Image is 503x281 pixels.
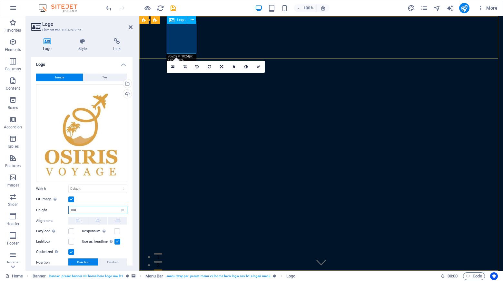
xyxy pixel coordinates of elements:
[66,38,102,52] h4: Style
[105,5,113,12] i: Undo: Change image height (Ctrl+Z)
[7,241,19,246] p: Footer
[477,5,498,11] span: More
[102,74,108,81] span: Text
[240,61,252,73] a: Greyscale
[420,4,428,12] button: pages
[459,3,469,13] button: publish
[36,196,68,203] label: Fit image
[5,163,21,168] p: Features
[408,5,415,12] i: Design (Ctrl+Alt+Y)
[107,258,119,266] span: Custom
[166,272,271,280] span: . menu-wrapper .preset-menu-v2-home-hero-logo-nav-h1-slogan-menu
[126,274,129,278] i: This element is a customizable preset
[448,272,458,280] span: 00 00
[5,272,23,280] a: Click to cancel selection. Double-click to open Pages
[31,38,66,52] h4: Logo
[105,4,113,12] button: undo
[15,245,23,246] button: 2
[36,248,68,256] label: Optimized
[36,84,127,182] div: OSVO-bUr8Jq3gjcKhmQktBxFstQ.jpg
[286,272,295,280] span: Click to select. Double-click to edit
[177,18,186,22] span: Logo
[82,227,114,235] label: Responsive
[6,221,19,226] p: Header
[8,202,18,207] p: Slider
[8,105,18,110] p: Boxes
[273,274,276,278] i: This element is a customizable preset
[475,3,500,13] button: More
[441,272,458,280] h6: Session time
[145,272,163,280] span: Click to select. Double-click to edit
[82,238,114,246] label: Use as headline
[132,274,135,278] i: This element contains a background
[191,61,203,73] a: Rotate left 90°
[170,5,177,12] i: Save (Ctrl+S)
[228,61,240,73] a: Blur
[252,61,265,73] a: Confirm ( Ctrl ⏎ )
[303,4,314,12] h6: 100%
[466,272,482,280] span: Code
[5,47,21,52] p: Elements
[36,187,68,191] label: Width
[36,208,68,212] label: Height
[55,74,64,81] span: Image
[167,61,179,73] a: Select files from the file manager, stock photos, or upload file(s)
[15,237,23,238] button: 1
[36,74,83,81] button: Image
[490,272,498,280] button: Usercentrics
[5,28,21,33] p: Favorites
[36,217,68,225] label: Alignment
[33,272,46,280] span: Click to select. Double-click to edit
[36,238,68,246] label: Lightbox
[216,61,228,73] a: Change orientation
[15,253,23,255] button: 3
[37,4,85,12] img: Editor Logo
[460,5,468,12] i: Publish
[68,258,98,266] button: Direction
[156,4,164,12] button: reload
[98,258,127,266] button: Custom
[294,4,317,12] button: 100%
[143,4,151,12] button: Click here to leave preview mode and continue editing
[77,258,90,266] span: Direction
[36,259,68,266] label: Position
[31,57,133,68] h4: Logo
[157,5,164,12] i: Reload page
[446,4,454,12] button: text_generator
[433,5,441,12] i: Navigator
[179,61,191,73] a: Crop mode
[169,4,177,12] button: save
[7,144,19,149] p: Tables
[33,272,296,280] nav: breadcrumb
[408,4,415,12] button: design
[101,38,133,52] h4: Link
[433,4,441,12] button: navigator
[83,74,127,81] button: Text
[320,5,326,11] i: On resize automatically adjust zoom level to fit chosen device.
[7,260,19,265] p: Forms
[4,125,22,130] p: Accordion
[420,5,428,12] i: Pages (Ctrl+Alt+S)
[36,227,68,235] label: Lazyload
[446,5,454,12] i: AI Writer
[5,66,21,72] p: Columns
[463,272,485,280] button: Code
[48,272,123,280] span: . banner .preset-banner-v3-home-hero-logo-nav-h1
[203,61,216,73] a: Rotate right 90°
[452,274,453,278] span: :
[42,27,120,33] h3: Element #ed-1001398375
[6,86,20,91] p: Content
[6,183,20,188] p: Images
[42,21,133,27] h2: Logo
